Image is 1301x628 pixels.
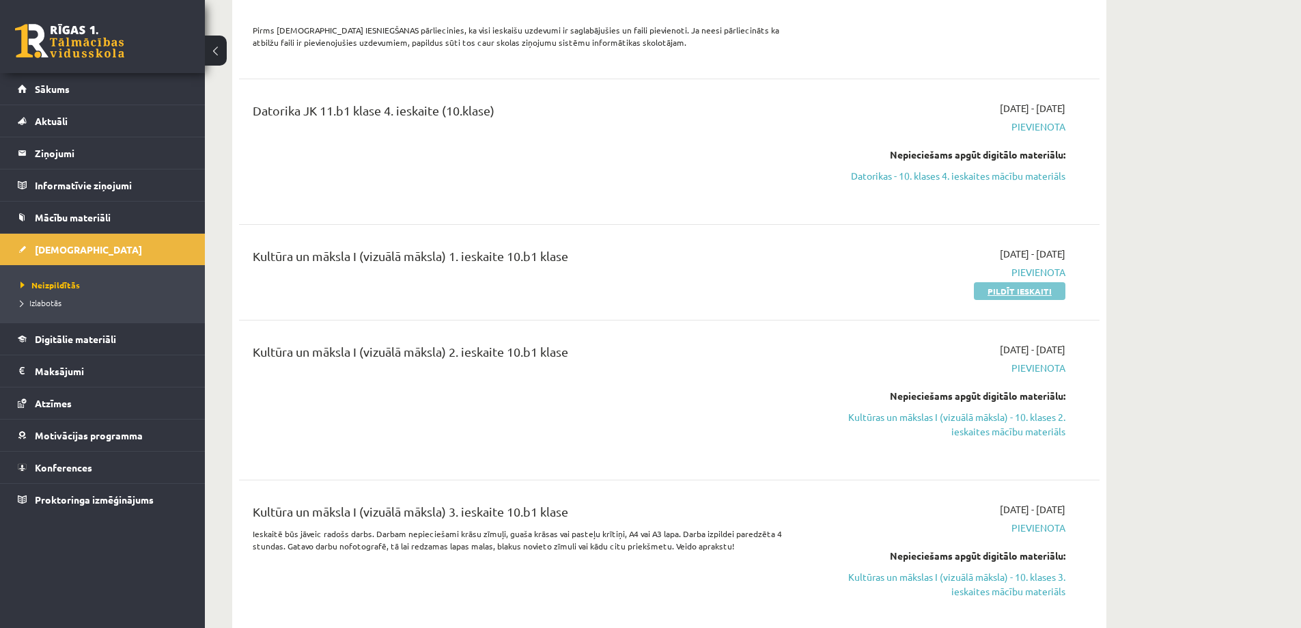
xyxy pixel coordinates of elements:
[18,452,188,483] a: Konferences
[35,211,111,223] span: Mācību materiāli
[35,493,154,506] span: Proktoringa izmēģinājums
[18,323,188,355] a: Digitālie materiāli
[18,169,188,201] a: Informatīvie ziņojumi
[18,202,188,233] a: Mācību materiāli
[1000,502,1065,517] span: [DATE] - [DATE]
[35,115,68,127] span: Aktuāli
[808,549,1065,563] div: Nepieciešams apgūt digitālo materiālu:
[253,342,787,368] div: Kultūra un māksla I (vizuālā māksla) 2. ieskaite 10.b1 klase
[1000,101,1065,115] span: [DATE] - [DATE]
[808,361,1065,375] span: Pievienota
[253,247,787,272] div: Kultūra un māksla I (vizuālā māksla) 1. ieskaite 10.b1 klase
[18,355,188,387] a: Maksājumi
[808,389,1065,403] div: Nepieciešams apgūt digitālo materiālu:
[35,243,142,256] span: [DEMOGRAPHIC_DATA]
[20,279,191,291] a: Neizpildītās
[18,387,188,419] a: Atzīmes
[18,105,188,137] a: Aktuāli
[808,521,1065,535] span: Pievienota
[18,73,188,105] a: Sākums
[35,355,188,387] legend: Maksājumi
[20,297,61,308] span: Izlabotās
[1000,342,1065,357] span: [DATE] - [DATE]
[808,265,1065,279] span: Pievienota
[35,461,92,474] span: Konferences
[35,333,116,345] span: Digitālie materiāli
[808,410,1065,439] a: Kultūras un mākslas I (vizuālā māksla) - 10. klases 2. ieskaites mācību materiāls
[35,83,70,95] span: Sākums
[253,528,787,552] p: Ieskaitē būs jāveic radošs darbs. Darbam nepieciešami krāsu zīmuļi, guaša krāsas vai pasteļu krīt...
[808,169,1065,183] a: Datorikas - 10. klases 4. ieskaites mācību materiāls
[35,169,188,201] legend: Informatīvie ziņojumi
[18,137,188,169] a: Ziņojumi
[20,297,191,309] a: Izlabotās
[15,24,124,58] a: Rīgas 1. Tālmācības vidusskola
[18,234,188,265] a: [DEMOGRAPHIC_DATA]
[808,148,1065,162] div: Nepieciešams apgūt digitālo materiālu:
[253,101,787,126] div: Datorika JK 11.b1 klase 4. ieskaite (10.klase)
[808,570,1065,599] a: Kultūras un mākslas I (vizuālā māksla) - 10. klases 3. ieskaites mācību materiāls
[35,137,188,169] legend: Ziņojumi
[18,484,188,515] a: Proktoringa izmēģinājums
[35,429,143,441] span: Motivācijas programma
[1000,247,1065,261] span: [DATE] - [DATE]
[20,279,80,290] span: Neizpildītās
[18,420,188,451] a: Motivācijas programma
[253,502,787,528] div: Kultūra un māksla I (vizuālā māksla) 3. ieskaite 10.b1 klase
[35,397,72,409] span: Atzīmes
[974,282,1065,300] a: Pildīt ieskaiti
[253,24,787,49] p: Pirms [DEMOGRAPHIC_DATA] IESNIEGŠANAS pārliecinies, ka visi ieskaišu uzdevumi ir saglabājušies un...
[808,120,1065,134] span: Pievienota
